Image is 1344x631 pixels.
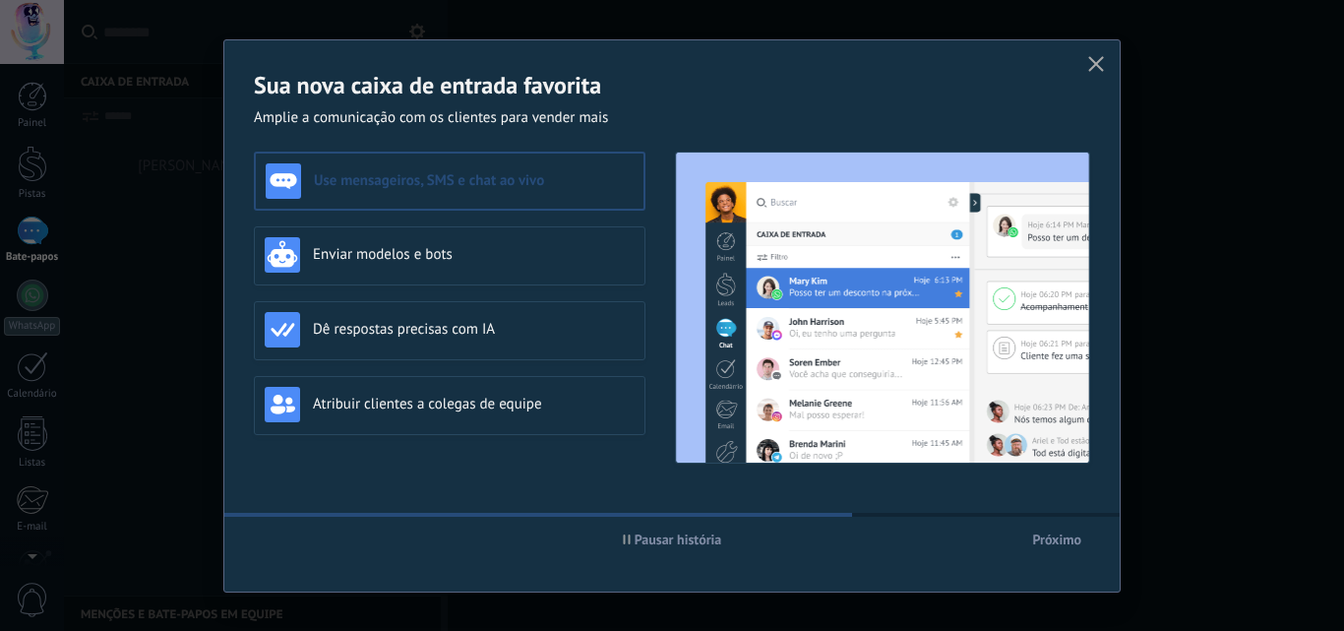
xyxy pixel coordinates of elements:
font: Pausar história [635,531,722,548]
font: Use mensageiros, SMS e chat ao vivo [314,171,544,190]
button: Próximo [1023,525,1090,554]
button: Pausar história [614,525,731,554]
font: Amplie a comunicação com os clientes para vender mais [254,108,608,127]
font: Sua nova caixa de entrada favorita [254,70,601,100]
font: Atribuir clientes a colegas de equipe [313,395,542,413]
font: Próximo [1032,531,1081,548]
font: Enviar modelos e bots [313,245,453,264]
font: Dê respostas precisas com IA [313,320,495,339]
